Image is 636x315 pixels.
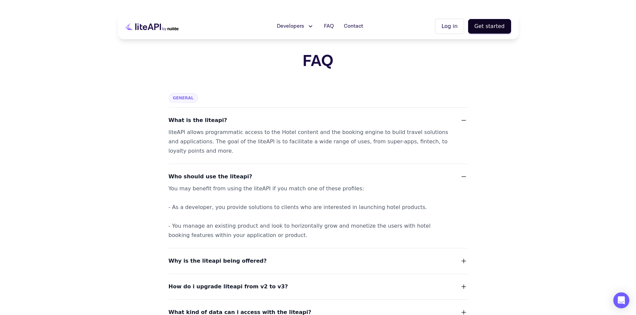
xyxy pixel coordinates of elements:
[324,22,334,30] span: FAQ
[3,3,97,9] div: Outline
[3,21,94,38] a: How To Visit [GEOGRAPHIC_DATA] On A Day Trip From [GEOGRAPHIC_DATA]
[169,128,452,156] div: liteAPI allows programmatic access to the Hotel content and the booking engine to build travel so...
[10,45,64,50] a: Powerful booking engine
[169,256,468,266] button: Why is the liteapi being offered?
[169,116,227,125] span: What is the liteapi?
[344,22,363,30] span: Contact
[169,172,252,181] span: Who should use the liteapi?
[468,19,511,34] button: Get started
[133,53,503,69] h1: FAQ
[169,184,452,240] div: You may benefit from using the liteAPI if you match one of these profiles: - As a developer, you ...
[169,172,468,181] button: Who should use the liteapi?
[340,20,367,33] a: Contact
[10,9,36,14] a: Back to Top
[169,282,288,291] span: How do i upgrade liteapi from v2 to v3?
[277,22,304,30] span: Developers
[273,20,318,33] button: Developers
[169,256,267,266] span: Why is the liteapi being offered?
[169,116,468,125] button: What is the liteapi?
[10,39,55,44] a: Search for your hotel
[169,93,198,103] span: General
[613,292,629,308] div: Open Intercom Messenger
[10,15,62,20] a: Designed for developers
[435,19,464,34] button: Log in
[169,282,468,291] button: How do i upgrade liteapi from v2 to v3?
[320,20,338,33] a: FAQ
